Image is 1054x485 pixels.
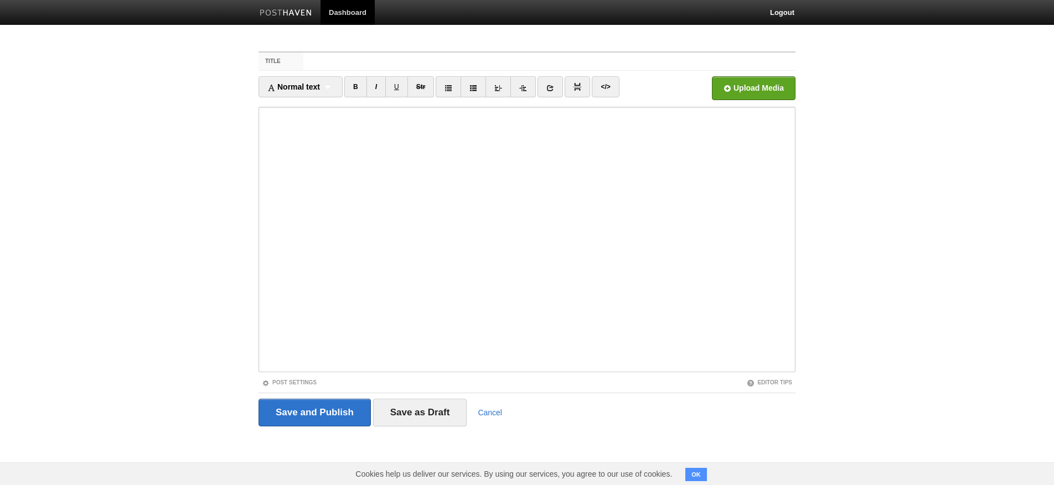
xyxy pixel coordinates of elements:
[747,379,792,385] a: Editor Tips
[260,9,312,18] img: Posthaven-bar
[366,76,386,97] a: I
[478,408,502,417] a: Cancel
[267,82,320,91] span: Normal text
[344,76,367,97] a: B
[573,83,581,91] img: pagebreak-icon.png
[373,399,467,426] input: Save as Draft
[262,379,317,385] a: Post Settings
[385,76,408,97] a: U
[592,76,619,97] a: </>
[685,468,707,481] button: OK
[416,83,426,91] del: Str
[407,76,435,97] a: Str
[259,399,371,426] input: Save and Publish
[259,53,303,70] label: Title
[344,463,683,485] span: Cookies help us deliver our services. By using our services, you agree to our use of cookies.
